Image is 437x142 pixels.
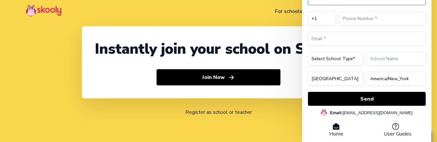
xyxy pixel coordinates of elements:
button: Join Nowarrow forward outline [157,69,280,85]
a: Register as school or teacher [185,109,252,116]
a: For schools [271,6,306,16]
div: Instantly join your school on Skooly [95,39,342,59]
ion-icon: arrow forward outline [228,74,235,81]
img: Skooly [26,4,61,17]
